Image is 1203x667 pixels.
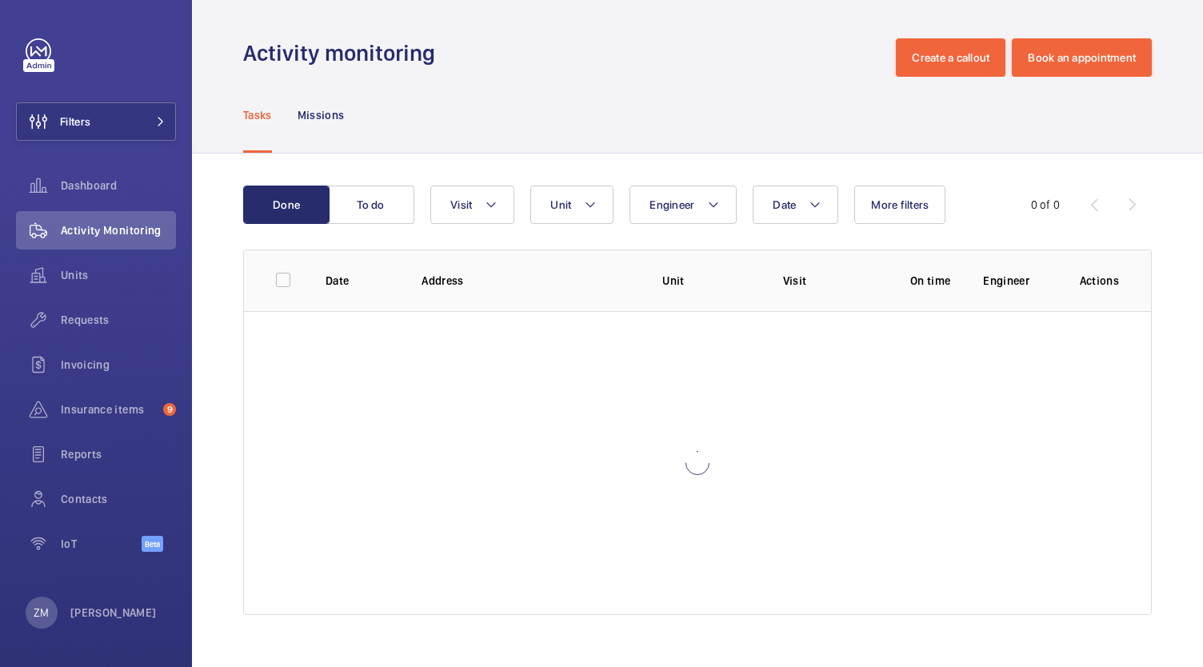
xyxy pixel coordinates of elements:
[61,401,157,417] span: Insurance items
[298,107,345,123] p: Missions
[61,491,176,507] span: Contacts
[896,38,1005,77] button: Create a callout
[871,198,929,211] span: More filters
[34,605,49,621] p: ZM
[243,38,445,68] h1: Activity monitoring
[753,186,838,224] button: Date
[61,178,176,194] span: Dashboard
[450,198,472,211] span: Visit
[1012,38,1152,77] button: Book an appointment
[983,273,1053,289] p: Engineer
[903,273,957,289] p: On time
[326,273,396,289] p: Date
[1031,197,1060,213] div: 0 of 0
[328,186,414,224] button: To do
[243,107,272,123] p: Tasks
[70,605,157,621] p: [PERSON_NAME]
[163,403,176,416] span: 9
[662,273,757,289] p: Unit
[1080,273,1119,289] p: Actions
[60,114,90,130] span: Filters
[142,536,163,552] span: Beta
[16,102,176,141] button: Filters
[61,446,176,462] span: Reports
[61,312,176,328] span: Requests
[422,273,637,289] p: Address
[61,267,176,283] span: Units
[430,186,514,224] button: Visit
[773,198,796,211] span: Date
[61,536,142,552] span: IoT
[629,186,737,224] button: Engineer
[783,273,877,289] p: Visit
[550,198,571,211] span: Unit
[530,186,613,224] button: Unit
[649,198,694,211] span: Engineer
[61,357,176,373] span: Invoicing
[243,186,330,224] button: Done
[61,222,176,238] span: Activity Monitoring
[854,186,945,224] button: More filters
